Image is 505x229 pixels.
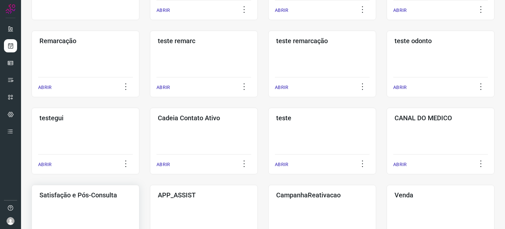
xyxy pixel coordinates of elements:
p: ABRIR [393,84,407,91]
h3: testegui [39,114,132,122]
h3: teste remarc [158,37,250,45]
h3: Cadeia Contato Ativo [158,114,250,122]
p: ABRIR [393,161,407,168]
h3: CampanhaReativacao [276,191,368,199]
h3: teste odonto [395,37,487,45]
h3: Satisfação e Pós-Consulta [39,191,132,199]
p: ABRIR [156,161,170,168]
h3: teste remarcação [276,37,368,45]
p: ABRIR [38,84,52,91]
p: ABRIR [156,7,170,14]
h3: Venda [395,191,487,199]
img: avatar-user-boy.jpg [7,217,14,225]
p: ABRIR [275,84,288,91]
img: Logo [6,4,15,14]
h3: CANAL DO MEDICO [395,114,487,122]
p: ABRIR [156,84,170,91]
h3: Remarcação [39,37,132,45]
p: ABRIR [275,7,288,14]
p: ABRIR [38,161,52,168]
h3: APP_ASSIST [158,191,250,199]
p: ABRIR [275,161,288,168]
p: ABRIR [393,7,407,14]
h3: teste [276,114,368,122]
